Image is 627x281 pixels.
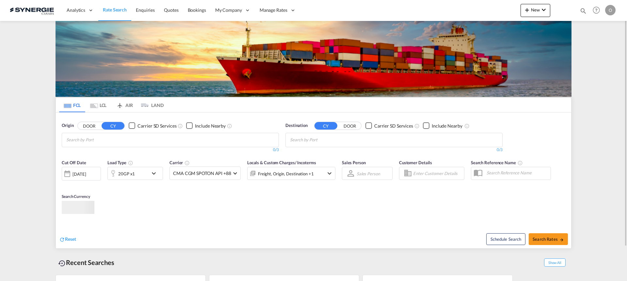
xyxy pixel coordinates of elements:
div: Freight Origin Destination Factory Stuffing [258,169,314,178]
img: 1f56c880d42311ef80fc7dca854c8e59.png [10,3,54,18]
span: Carrier [169,160,190,165]
md-icon: Unchecked: Ignores neighbouring ports when fetching rates.Checked : Includes neighbouring ports w... [464,123,470,129]
input: Search Reference Name [483,168,551,178]
img: LCL+%26+FCL+BACKGROUND.png [56,21,571,97]
span: / Incoterms [295,160,316,165]
md-icon: Your search will be saved by the below given name [518,160,523,166]
span: New [523,7,548,12]
span: Search Reference Name [471,160,523,165]
md-icon: Unchecked: Ignores neighbouring ports when fetching rates.Checked : Includes neighbouring ports w... [227,123,232,129]
span: Sales Person [342,160,366,165]
button: Note: By default Schedule search will only considerorigin ports, destination ports and cut off da... [486,233,525,245]
div: [DATE] [62,167,101,181]
md-checkbox: Checkbox No Ink [186,122,226,129]
input: Enter Customer Details [413,168,462,178]
md-icon: icon-chevron-down [540,6,548,14]
span: My Company [215,7,242,13]
span: Locals & Custom Charges [247,160,316,165]
button: DOOR [78,122,101,130]
md-icon: icon-arrow-right [559,237,564,242]
button: icon-plus 400-fgNewicon-chevron-down [521,4,550,17]
md-checkbox: Checkbox No Ink [365,122,413,129]
md-icon: icon-chevron-down [326,169,333,177]
span: Manage Rates [260,7,287,13]
span: CMA CGM SPOTON API +88 [173,170,231,177]
div: [DATE] [72,171,86,177]
div: O [605,5,616,15]
div: Carrier SD Services [374,123,413,129]
md-select: Sales Person [356,169,381,178]
div: 0/3 [62,147,279,153]
span: Show All [544,258,566,267]
div: Freight Origin Destination Factory Stuffingicon-chevron-down [247,167,335,180]
input: Chips input. [290,135,352,145]
span: Origin [62,122,73,129]
input: Chips input. [66,135,128,145]
span: Help [591,5,602,16]
button: Search Ratesicon-arrow-right [529,233,568,245]
span: Customer Details [399,160,432,165]
span: Cut Off Date [62,160,86,165]
span: Search Rates [533,237,564,242]
md-tab-item: FCL [59,98,85,112]
div: Recent Searches [56,255,117,270]
span: Rate Search [103,7,127,12]
md-tab-item: AIR [111,98,137,112]
md-checkbox: Checkbox No Ink [129,122,176,129]
md-icon: icon-chevron-down [150,169,161,177]
md-icon: icon-information-outline [128,160,133,166]
md-pagination-wrapper: Use the left and right arrow keys to navigate between tabs [59,98,164,112]
div: Include Nearby [432,123,462,129]
div: 20GP x1icon-chevron-down [107,167,163,180]
div: 0/3 [285,147,503,153]
button: CY [102,122,124,130]
span: Analytics [67,7,85,13]
md-icon: icon-backup-restore [58,259,66,267]
md-icon: The selected Trucker/Carrierwill be displayed in the rate results If the rates are from another f... [185,160,190,166]
md-chips-wrap: Chips container with autocompletion. Enter the text area, type text to search, and then use the u... [65,133,131,145]
md-icon: icon-airplane [116,101,124,106]
md-icon: icon-refresh [59,237,65,242]
span: Load Type [107,160,133,165]
span: Quotes [164,7,178,13]
md-icon: icon-magnify [580,7,587,14]
span: Destination [285,122,308,129]
md-icon: icon-plus 400-fg [523,6,531,14]
div: Help [591,5,605,16]
div: icon-refreshReset [59,236,76,243]
span: Enquiries [136,7,155,13]
span: Reset [65,236,76,242]
button: CY [314,122,337,130]
md-icon: Unchecked: Search for CY (Container Yard) services for all selected carriers.Checked : Search for... [178,123,183,129]
div: icon-magnify [580,7,587,17]
div: Carrier SD Services [137,123,176,129]
md-tab-item: LCL [85,98,111,112]
md-checkbox: Checkbox No Ink [423,122,462,129]
md-icon: Unchecked: Search for CY (Container Yard) services for all selected carriers.Checked : Search for... [414,123,420,129]
div: OriginDOOR CY Checkbox No InkUnchecked: Search for CY (Container Yard) services for all selected ... [56,113,571,248]
span: Bookings [188,7,206,13]
md-chips-wrap: Chips container with autocompletion. Enter the text area, type text to search, and then use the u... [289,133,355,145]
div: 20GP x1 [118,169,135,178]
md-datepicker: Select [62,180,67,189]
div: Include Nearby [195,123,226,129]
md-tab-item: LAND [137,98,164,112]
span: Search Currency [62,194,90,199]
button: DOOR [338,122,361,130]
